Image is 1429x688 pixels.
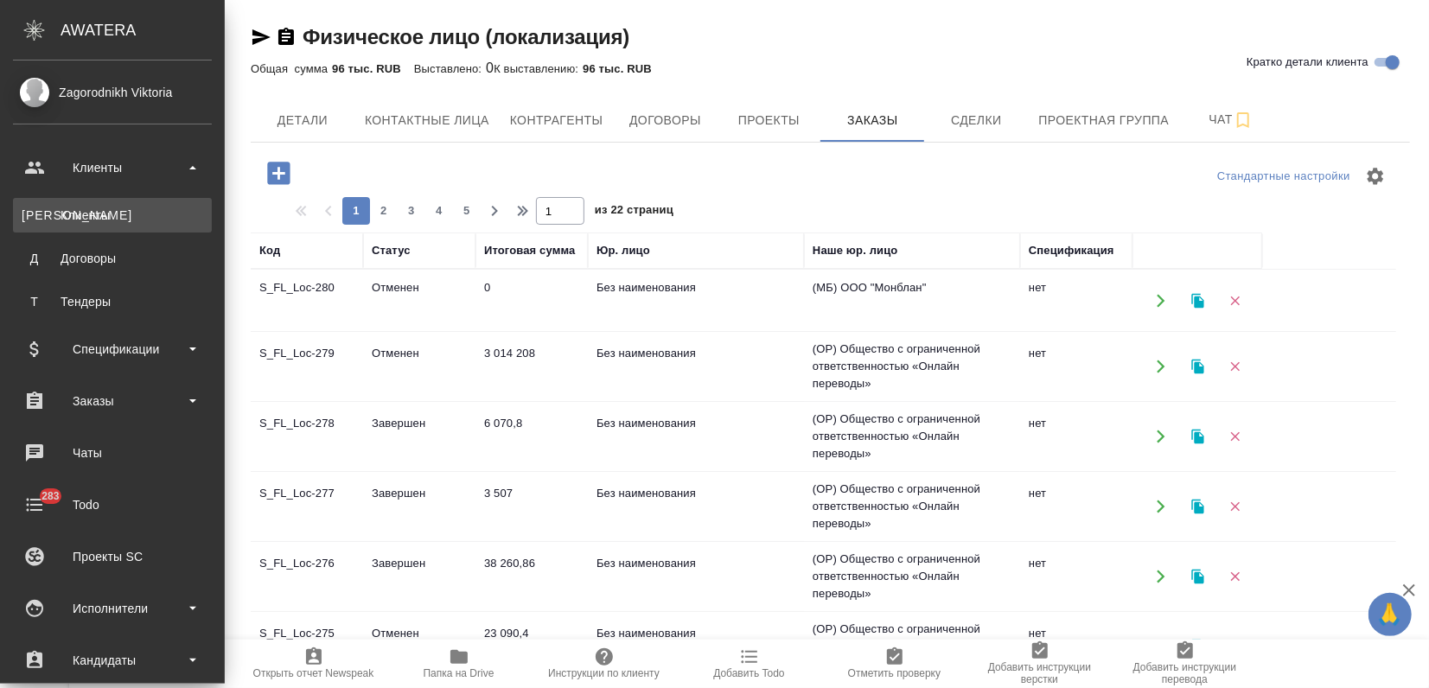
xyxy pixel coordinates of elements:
[370,197,398,225] button: 2
[475,271,588,331] td: 0
[822,640,967,688] button: Отметить проверку
[4,431,220,475] a: Чаты
[595,200,673,225] span: из 22 страниц
[804,271,1020,331] td: (МБ) ООО "Монблан"
[532,640,677,688] button: Инструкции по клиенту
[1368,593,1412,636] button: 🙏
[588,546,804,607] td: Без наименования
[453,197,481,225] button: 5
[363,336,475,397] td: Отменен
[1180,349,1215,385] button: Клонировать
[1180,629,1215,665] button: Клонировать
[494,62,583,75] p: К выставлению:
[372,242,411,259] div: Статус
[1217,489,1253,525] button: Удалить
[22,293,203,310] div: Тендеры
[831,110,914,131] span: Заказы
[1180,419,1215,455] button: Клонировать
[978,661,1102,685] span: Добавить инструкции верстки
[1143,629,1178,665] button: Открыть
[475,406,588,467] td: 6 070,8
[365,110,489,131] span: Контактные лица
[713,667,784,679] span: Добавить Todo
[588,476,804,537] td: Без наименования
[22,207,203,224] div: Клиенты
[1113,640,1258,688] button: Добавить инструкции перевода
[484,242,575,259] div: Итоговая сумма
[967,640,1113,688] button: Добавить инструкции верстки
[61,13,225,48] div: AWATERA
[804,472,1020,541] td: (OP) Общество с ограниченной ответственностью «Онлайн переводы»
[251,476,363,537] td: S_FL_Loc-277
[475,336,588,397] td: 3 014 208
[251,336,363,397] td: S_FL_Loc-279
[363,616,475,677] td: Отменен
[727,110,810,131] span: Проекты
[425,197,453,225] button: 4
[1020,546,1132,607] td: нет
[510,110,603,131] span: Контрагенты
[1020,476,1132,537] td: нет
[804,332,1020,401] td: (OP) Общество с ограниченной ответственностью «Онлайн переводы»
[4,535,220,578] a: Проекты SC
[583,62,665,75] p: 96 тыс. RUB
[370,202,398,220] span: 2
[31,487,70,505] span: 283
[363,546,475,607] td: Завершен
[475,476,588,537] td: 3 507
[4,483,220,526] a: 283Todo
[1143,349,1178,385] button: Открыть
[1038,110,1169,131] span: Проектная группа
[13,284,212,319] a: ТТендеры
[251,62,332,75] p: Общая сумма
[1143,283,1178,318] button: Открыть
[1217,419,1253,455] button: Удалить
[13,83,212,102] div: Zagorodnikh Viktoria
[1190,109,1273,131] span: Чат
[1217,559,1253,595] button: Удалить
[1355,156,1396,197] span: Настроить таблицу
[13,647,212,673] div: Кандидаты
[1020,271,1132,331] td: нет
[1217,283,1253,318] button: Удалить
[475,616,588,677] td: 23 090,4
[1123,661,1247,685] span: Добавить инструкции перевода
[398,202,425,220] span: 3
[363,271,475,331] td: Отменен
[261,110,344,131] span: Детали
[677,640,822,688] button: Добавить Todo
[453,202,481,220] span: 5
[1143,419,1178,455] button: Открыть
[848,667,941,679] span: Отметить проверку
[588,336,804,397] td: Без наименования
[1375,596,1405,633] span: 🙏
[251,58,1410,79] div: 0
[259,242,280,259] div: Код
[13,440,212,466] div: Чаты
[935,110,1018,131] span: Сделки
[253,667,374,679] span: Открыть отчет Newspeak
[1143,489,1178,525] button: Открыть
[251,616,363,677] td: S_FL_Loc-275
[398,197,425,225] button: 3
[1020,406,1132,467] td: нет
[386,640,532,688] button: Папка на Drive
[241,640,386,688] button: Открыть отчет Newspeak
[1213,163,1355,190] div: split button
[596,242,650,259] div: Юр. лицо
[804,402,1020,471] td: (OP) Общество с ограниченной ответственностью «Онлайн переводы»
[251,27,271,48] button: Скопировать ссылку для ЯМессенджера
[1247,54,1368,71] span: Кратко детали клиента
[414,62,486,75] p: Выставлено:
[251,406,363,467] td: S_FL_Loc-278
[1180,559,1215,595] button: Клонировать
[13,198,212,233] a: [PERSON_NAME]Клиенты
[475,546,588,607] td: 38 260,86
[13,492,212,518] div: Todo
[804,612,1020,681] td: (OP) Общество с ограниченной ответственностью «Онлайн переводы»
[425,202,453,220] span: 4
[276,27,297,48] button: Скопировать ссылку
[251,546,363,607] td: S_FL_Loc-276
[1020,336,1132,397] td: нет
[813,242,898,259] div: Наше юр. лицо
